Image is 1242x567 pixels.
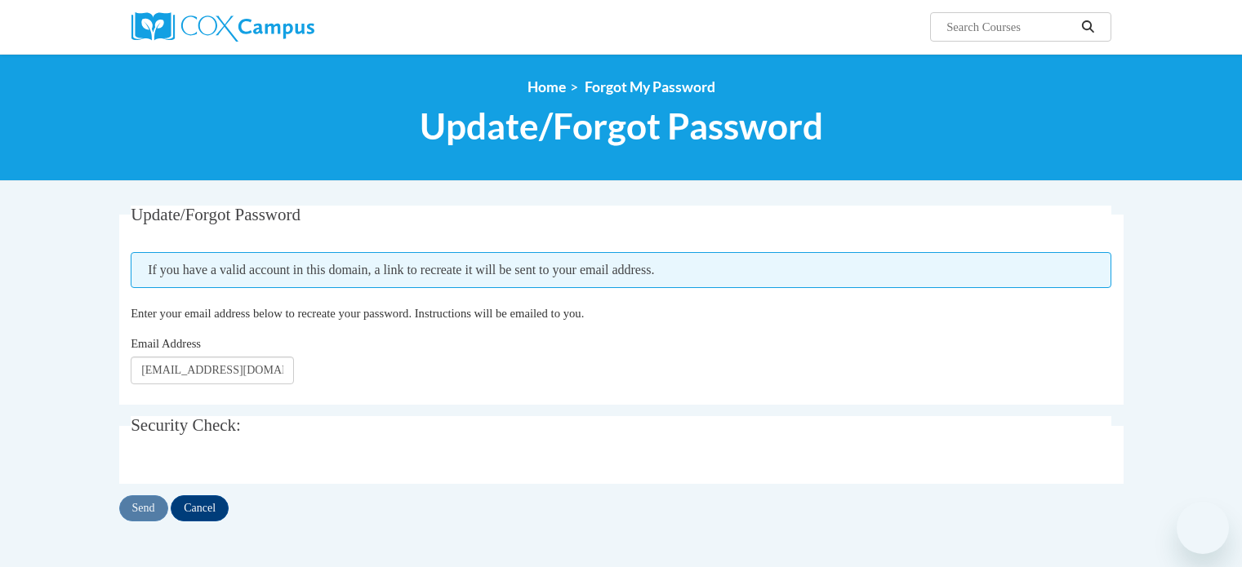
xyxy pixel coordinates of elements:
[131,12,314,42] img: Cox Campus
[528,78,566,95] a: Home
[585,78,715,95] span: Forgot My Password
[131,205,300,224] span: Update/Forgot Password
[131,415,241,435] span: Security Check:
[1177,502,1229,554] iframe: Button to launch messaging window
[420,104,823,148] span: Update/Forgot Password
[131,252,1111,288] span: If you have a valid account in this domain, a link to recreate it will be sent to your email addr...
[945,17,1075,37] input: Search Courses
[131,357,294,384] input: Email
[131,12,442,42] a: Cox Campus
[131,307,584,320] span: Enter your email address below to recreate your password. Instructions will be emailed to you.
[131,337,201,350] span: Email Address
[171,495,229,521] input: Cancel
[1075,17,1100,37] button: Search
